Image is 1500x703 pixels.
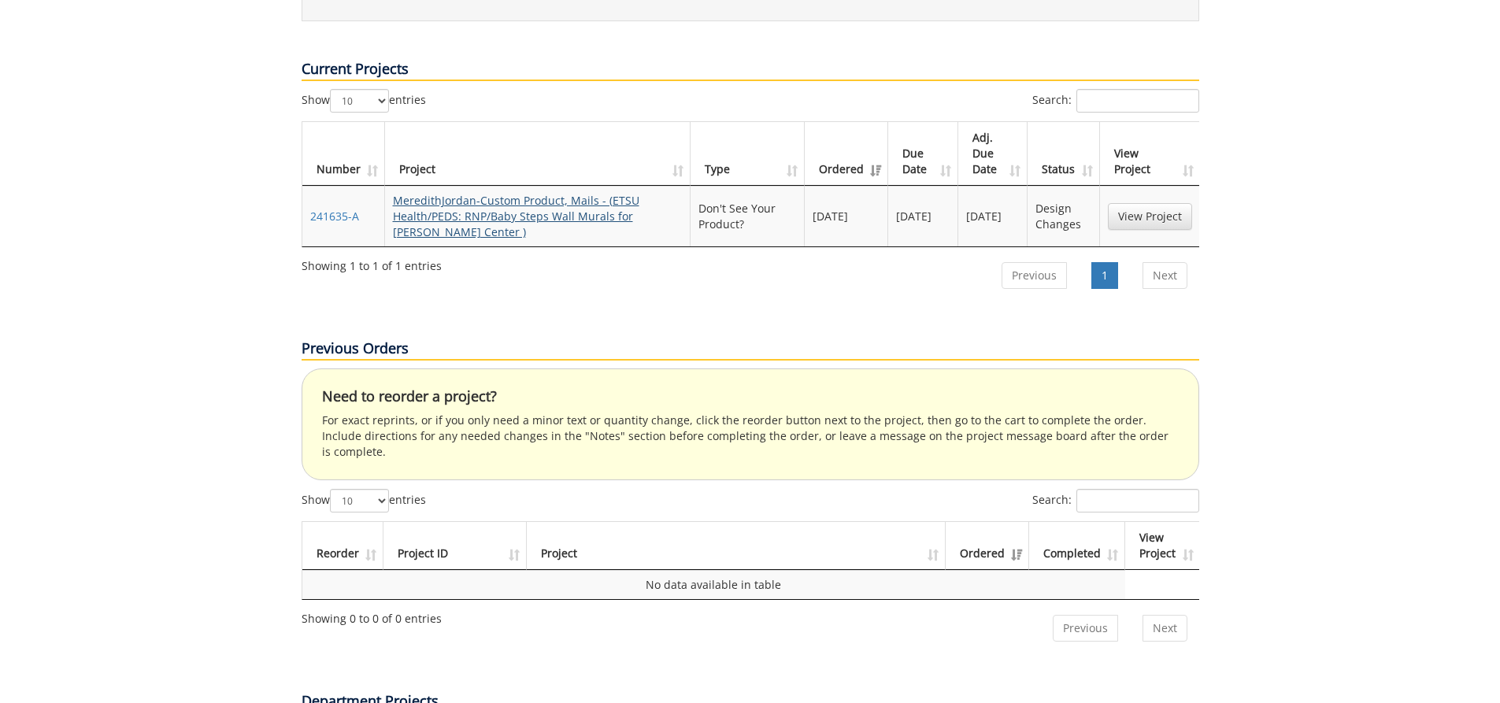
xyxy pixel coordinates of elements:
[322,389,1179,405] h4: Need to reorder a project?
[330,489,389,512] select: Showentries
[383,522,527,570] th: Project ID: activate to sort column ascending
[1029,522,1125,570] th: Completed: activate to sort column ascending
[302,489,426,512] label: Show entries
[1143,615,1187,642] a: Next
[888,186,958,246] td: [DATE]
[1091,262,1118,289] a: 1
[805,122,888,186] th: Ordered: activate to sort column ascending
[1028,186,1099,246] td: Design Changes
[1076,89,1199,113] input: Search:
[1053,615,1118,642] a: Previous
[1076,489,1199,512] input: Search:
[1108,203,1192,230] a: View Project
[691,186,805,246] td: Don't See Your Product?
[946,522,1029,570] th: Ordered: activate to sort column ascending
[310,209,359,224] a: 241635-A
[302,522,383,570] th: Reorder: activate to sort column ascending
[302,339,1199,361] p: Previous Orders
[1100,122,1200,186] th: View Project: activate to sort column ascending
[1143,262,1187,289] a: Next
[527,522,946,570] th: Project: activate to sort column ascending
[330,89,389,113] select: Showentries
[1028,122,1099,186] th: Status: activate to sort column ascending
[302,89,426,113] label: Show entries
[1125,522,1200,570] th: View Project: activate to sort column ascending
[302,59,1199,81] p: Current Projects
[302,570,1125,599] td: No data available in table
[1032,89,1199,113] label: Search:
[302,122,385,186] th: Number: activate to sort column ascending
[805,186,888,246] td: [DATE]
[302,605,442,627] div: Showing 0 to 0 of 0 entries
[691,122,805,186] th: Type: activate to sort column ascending
[322,413,1179,460] p: For exact reprints, or if you only need a minor text or quantity change, click the reorder button...
[1002,262,1067,289] a: Previous
[385,122,691,186] th: Project: activate to sort column ascending
[958,122,1028,186] th: Adj. Due Date: activate to sort column ascending
[888,122,958,186] th: Due Date: activate to sort column ascending
[958,186,1028,246] td: [DATE]
[1032,489,1199,512] label: Search:
[393,193,639,239] a: MeredithJordan-Custom Product, Mails - (ETSU Health/PEDS: RNP/Baby Steps Wall Murals for [PERSON_...
[302,252,442,274] div: Showing 1 to 1 of 1 entries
